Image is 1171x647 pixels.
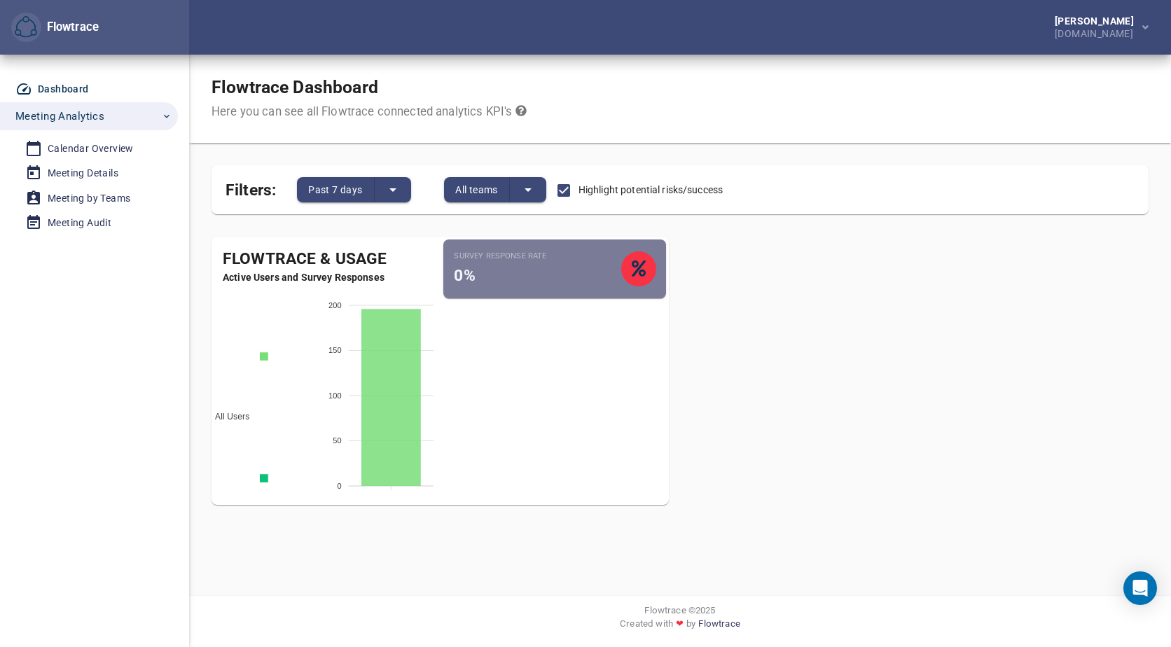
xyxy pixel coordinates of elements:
button: Flowtrace [11,13,41,43]
tspan: 0 [338,482,342,490]
tspan: 50 [333,436,342,445]
span: ❤ [673,617,686,630]
div: Flowtrace [11,13,99,43]
img: Flowtrace [15,16,37,39]
h1: Flowtrace Dashboard [212,77,527,98]
span: Flowtrace © 2025 [644,604,715,617]
div: Meeting Audit [48,214,111,232]
div: split button [444,177,546,202]
span: Filters: [226,172,276,202]
div: Created with [200,617,1160,636]
span: Past 7 days [308,181,362,198]
div: split button [297,177,410,202]
span: Active Users and Survey Responses [212,270,440,284]
div: Open Intercom Messenger [1123,571,1157,605]
span: by [686,617,695,636]
div: Flowtrace [41,19,99,36]
button: Past 7 days [297,177,374,202]
span: All teams [455,181,498,198]
div: Dashboard [38,81,89,98]
div: Meeting Details [48,165,118,182]
a: Flowtrace [698,617,740,636]
button: [PERSON_NAME][DOMAIN_NAME] [1032,12,1160,43]
div: Flowtrace & Usage [212,248,440,271]
span: All Users [205,412,249,422]
button: All teams [444,177,510,202]
tspan: 150 [328,346,342,354]
div: [DOMAIN_NAME] [1055,26,1139,39]
div: Meeting by Teams [48,190,130,207]
small: Survey Response Rate [455,251,622,262]
div: [PERSON_NAME] [1055,16,1139,26]
span: Meeting Analytics [15,107,104,125]
div: Calendar Overview [48,140,134,158]
span: Highlight potential risks/success [578,183,723,197]
div: Here you can see all Flowtrace connected analytics KPI's [212,104,527,120]
tspan: 200 [328,301,342,309]
tspan: 100 [328,391,342,400]
span: 0% [455,266,476,285]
